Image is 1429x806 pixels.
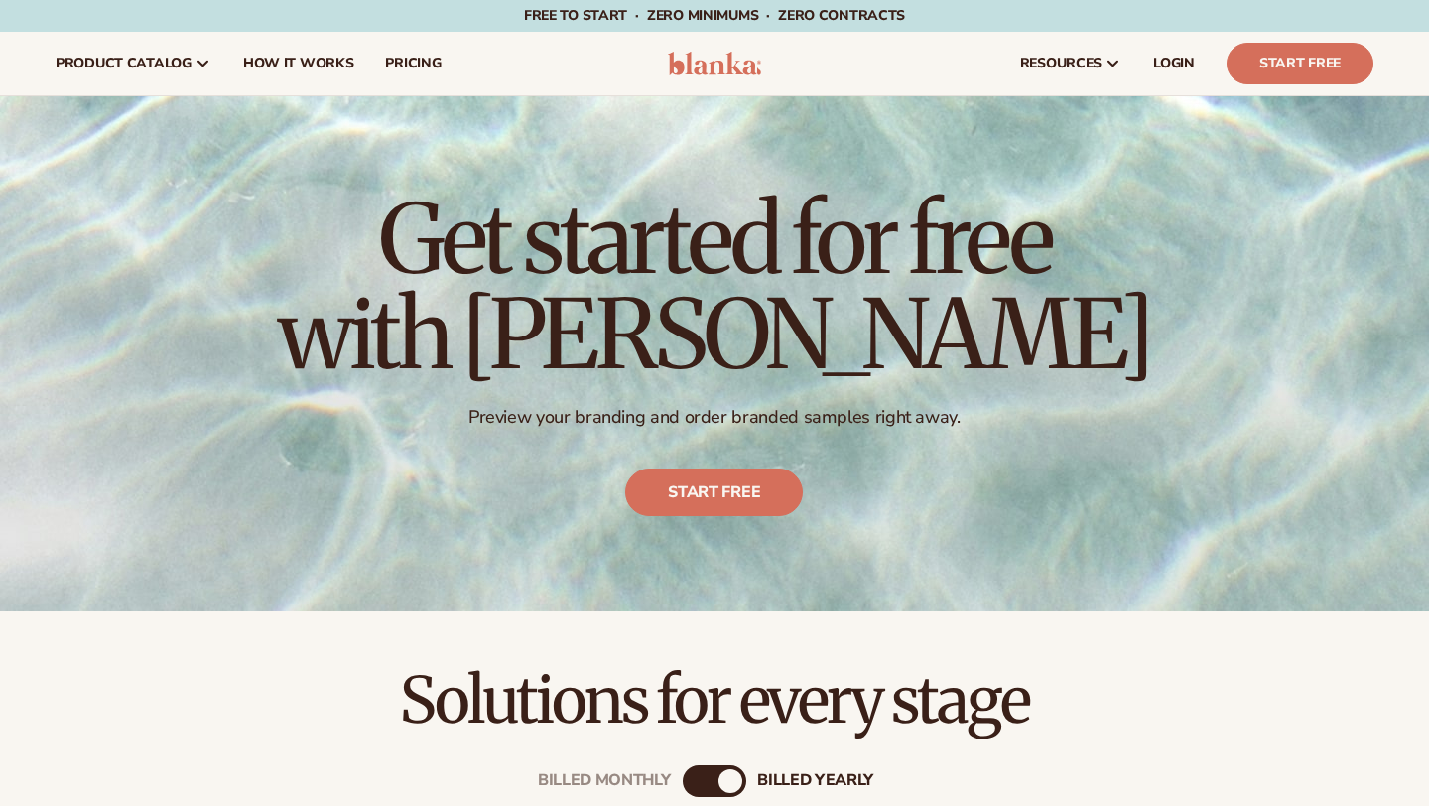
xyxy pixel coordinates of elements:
span: product catalog [56,56,192,71]
h1: Get started for free with [PERSON_NAME] [278,192,1151,382]
a: Start Free [1227,43,1373,84]
img: logo [668,52,762,75]
div: Billed Monthly [538,772,671,791]
span: resources [1020,56,1102,71]
h2: Solutions for every stage [56,667,1373,734]
span: LOGIN [1153,56,1195,71]
span: How It Works [243,56,354,71]
a: pricing [369,32,456,95]
a: How It Works [227,32,370,95]
a: LOGIN [1137,32,1211,95]
a: Start free [626,469,804,516]
div: billed Yearly [757,772,873,791]
a: product catalog [40,32,227,95]
a: resources [1004,32,1137,95]
span: Free to start · ZERO minimums · ZERO contracts [524,6,905,25]
p: Preview your branding and order branded samples right away. [278,406,1151,429]
span: pricing [385,56,441,71]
